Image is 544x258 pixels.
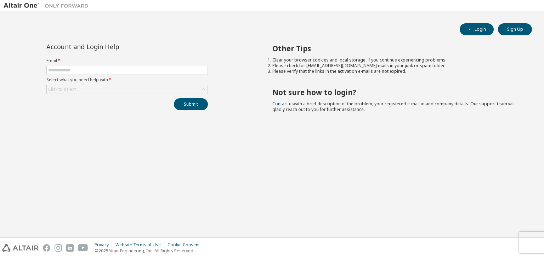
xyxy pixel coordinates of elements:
img: altair_logo.svg [2,244,39,252]
li: Please verify that the links in the activation e-mails are not expired. [272,69,520,74]
h2: Other Tips [272,44,520,53]
h2: Not sure how to login? [272,88,520,97]
img: youtube.svg [78,244,88,252]
p: © 2025 Altair Engineering, Inc. All Rights Reserved. [95,248,204,254]
div: Cookie Consent [168,242,204,248]
li: Please check for [EMAIL_ADDRESS][DOMAIN_NAME] mails in your junk or spam folder. [272,63,520,69]
div: Website Terms of Use [115,242,168,248]
a: Contact us [272,101,294,107]
button: Login [460,23,494,35]
img: linkedin.svg [66,244,74,252]
img: instagram.svg [55,244,62,252]
label: Email [46,58,208,64]
img: Altair One [4,2,92,9]
div: Click to select [47,85,208,94]
img: facebook.svg [43,244,50,252]
label: Select what you need help with [46,77,208,83]
div: Click to select [48,87,76,92]
span: with a brief description of the problem, your registered e-mail id and company details. Our suppo... [272,101,515,112]
div: Account and Login Help [46,44,176,49]
button: Sign Up [498,23,532,35]
li: Clear your browser cookies and local storage, if you continue experiencing problems. [272,57,520,63]
button: Submit [174,98,208,110]
div: Privacy [95,242,115,248]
